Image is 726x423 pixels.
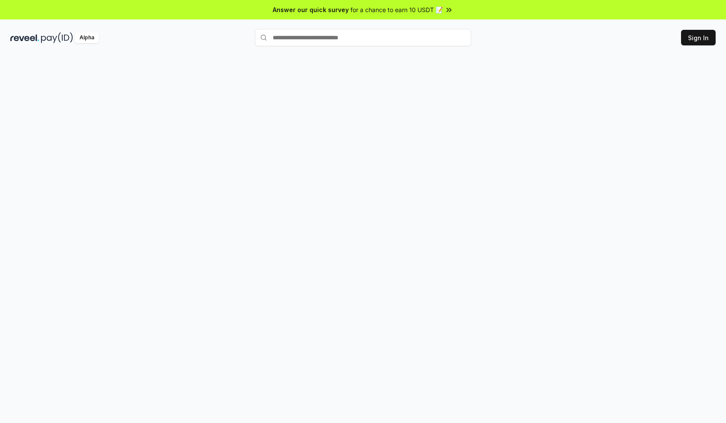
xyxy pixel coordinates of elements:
[75,32,99,43] div: Alpha
[10,32,39,43] img: reveel_dark
[41,32,73,43] img: pay_id
[350,5,443,14] span: for a chance to earn 10 USDT 📝
[681,30,716,45] button: Sign In
[273,5,349,14] span: Answer our quick survey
